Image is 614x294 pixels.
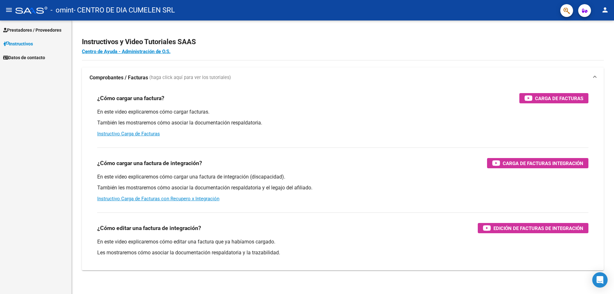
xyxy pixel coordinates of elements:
[97,108,588,115] p: En este video explicaremos cómo cargar facturas.
[97,238,588,245] p: En este video explicaremos cómo editar una factura que ya habíamos cargado.
[82,49,170,54] a: Centro de Ayuda - Administración de O.S.
[519,93,588,103] button: Carga de Facturas
[3,40,33,47] span: Instructivos
[3,54,45,61] span: Datos de contacto
[97,159,202,168] h3: ¿Cómo cargar una factura de integración?
[90,74,148,81] strong: Comprobantes / Facturas
[51,3,74,17] span: - omint
[82,88,604,270] div: Comprobantes / Facturas (haga click aquí para ver los tutoriales)
[82,68,604,88] mat-expansion-panel-header: Comprobantes / Facturas (haga click aquí para ver los tutoriales)
[601,6,609,14] mat-icon: person
[82,36,604,48] h2: Instructivos y Video Tutoriales SAAS
[97,196,219,202] a: Instructivo Carga de Facturas con Recupero x Integración
[74,3,175,17] span: - CENTRO DE DIA CUMELEN SRL
[97,94,164,103] h3: ¿Cómo cargar una factura?
[97,184,588,191] p: También les mostraremos cómo asociar la documentación respaldatoria y el legajo del afiliado.
[97,224,201,233] h3: ¿Cómo editar una factura de integración?
[535,94,583,102] span: Carga de Facturas
[97,119,588,126] p: También les mostraremos cómo asociar la documentación respaldatoria.
[592,272,608,288] div: Open Intercom Messenger
[149,74,231,81] span: (haga click aquí para ver los tutoriales)
[5,6,13,14] mat-icon: menu
[493,224,583,232] span: Edición de Facturas de integración
[97,131,160,137] a: Instructivo Carga de Facturas
[3,27,61,34] span: Prestadores / Proveedores
[487,158,588,168] button: Carga de Facturas Integración
[97,173,588,180] p: En este video explicaremos cómo cargar una factura de integración (discapacidad).
[478,223,588,233] button: Edición de Facturas de integración
[97,249,588,256] p: Les mostraremos cómo asociar la documentación respaldatoria y la trazabilidad.
[503,159,583,167] span: Carga de Facturas Integración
